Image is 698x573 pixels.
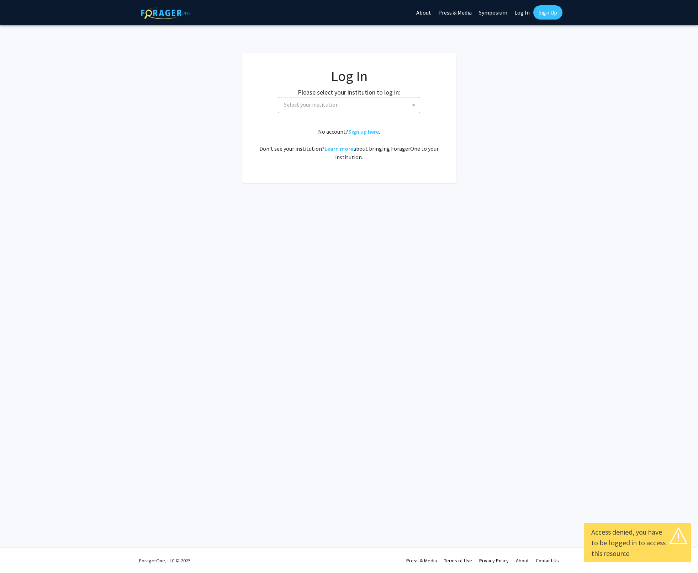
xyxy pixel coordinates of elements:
span: Select your institution [284,101,339,108]
div: ForagerOne, LLC © 2025 [139,548,191,573]
div: No account? . Don't see your institution? about bringing ForagerOne to your institution. [257,127,441,161]
span: Select your institution [281,97,420,112]
img: ForagerOne Logo [141,7,191,19]
a: Sign up here [348,128,379,135]
div: Access denied, you have to be logged in to access this resource [591,527,684,559]
a: About [516,557,529,564]
label: Please select your institution to log in: [298,87,400,97]
a: Terms of Use [444,557,472,564]
h1: Log In [257,68,441,85]
a: Privacy Policy [479,557,509,564]
a: Sign Up [533,5,562,20]
a: Press & Media [406,557,437,564]
a: Learn more about bringing ForagerOne to your institution [324,145,353,152]
a: Contact Us [536,557,559,564]
span: Select your institution [278,97,420,113]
